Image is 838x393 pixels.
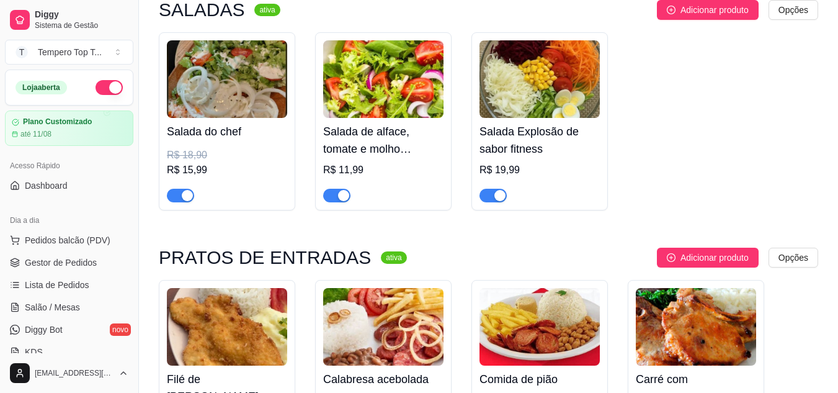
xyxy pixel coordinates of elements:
[159,2,244,17] h3: SALADAS
[25,301,80,314] span: Salão / Mesas
[25,346,43,358] span: KDS
[5,253,133,273] a: Gestor de Pedidos
[25,279,89,291] span: Lista de Pedidos
[479,371,600,388] h4: Comida de pião
[38,46,102,58] div: Tempero Top T ...
[323,163,444,178] div: R$ 11,99
[35,9,128,20] span: Diggy
[479,123,600,158] h4: Salada Explosão de sabor fitness
[5,156,133,176] div: Acesso Rápido
[657,248,759,268] button: Adicionar produto
[96,80,123,95] button: Alterar Status
[25,256,97,269] span: Gestor de Pedidos
[5,342,133,362] a: KDS
[35,368,114,378] span: [EMAIL_ADDRESS][DOMAIN_NAME]
[159,250,371,265] h3: PRATOS DE ENTRADAS
[23,117,92,127] article: Plano Customizado
[5,176,133,196] a: Dashboard
[5,320,133,340] a: Diggy Botnovo
[167,288,287,366] img: product-image
[167,40,287,118] img: product-image
[323,288,444,366] img: product-image
[25,179,68,192] span: Dashboard
[479,40,600,118] img: product-image
[167,148,287,163] div: R$ 18,90
[323,123,444,158] h4: Salada de alface, tomate e molho especial
[381,251,406,264] sup: ativa
[680,251,749,264] span: Adicionar produto
[254,4,280,16] sup: ativa
[636,288,756,366] img: product-image
[778,3,808,17] span: Opções
[20,129,51,139] article: até 11/08
[667,6,675,14] span: plus-circle
[479,163,600,178] div: R$ 19,99
[35,20,128,30] span: Sistema de Gestão
[16,46,28,58] span: T
[167,163,287,178] div: R$ 15,99
[778,251,808,264] span: Opções
[5,358,133,388] button: [EMAIL_ADDRESS][DOMAIN_NAME]
[323,371,444,388] h4: Calabresa acebolada
[5,5,133,35] a: DiggySistema de Gestão
[5,230,133,250] button: Pedidos balcão (PDV)
[5,40,133,65] button: Select a team
[16,81,67,94] div: Loja aberta
[5,275,133,295] a: Lista de Pedidos
[5,111,133,146] a: Plano Customizadoaté 11/08
[25,323,63,336] span: Diggy Bot
[769,248,818,268] button: Opções
[5,210,133,230] div: Dia a dia
[25,234,110,246] span: Pedidos balcão (PDV)
[167,123,287,140] h4: Salada do chef
[323,40,444,118] img: product-image
[5,297,133,317] a: Salão / Mesas
[680,3,749,17] span: Adicionar produto
[667,253,675,262] span: plus-circle
[479,288,600,366] img: product-image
